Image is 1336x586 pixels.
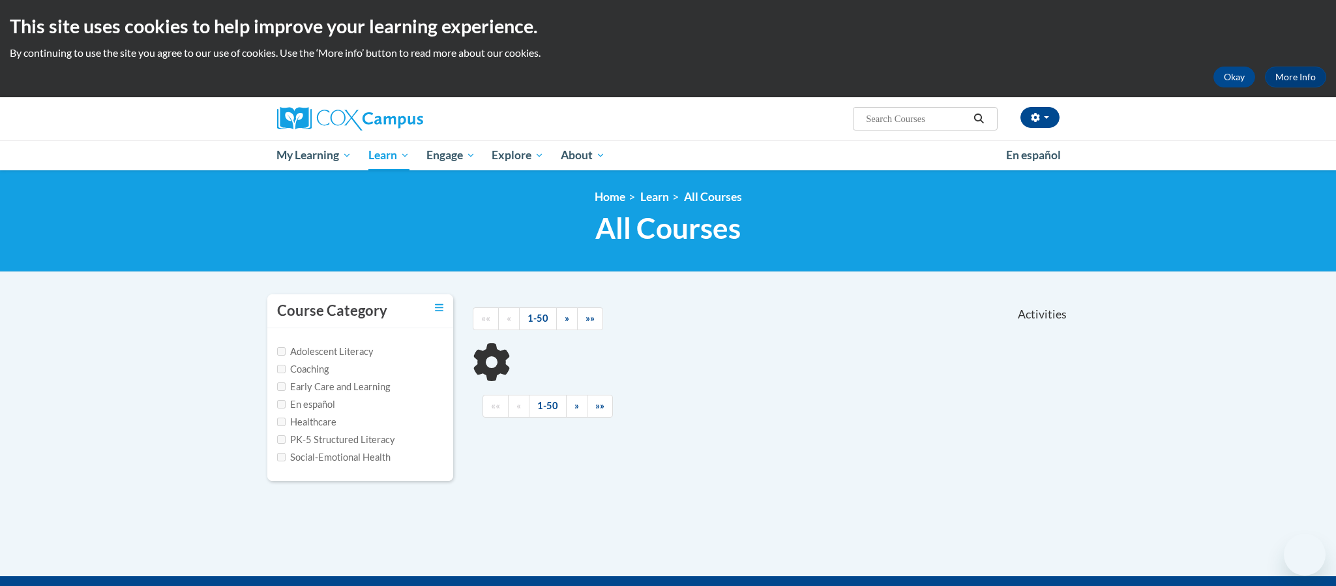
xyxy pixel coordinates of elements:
[865,111,969,127] input: Search Courses
[519,307,557,330] a: 1-50
[277,435,286,444] input: Checkbox for Options
[483,140,552,170] a: Explore
[595,211,741,245] span: All Courses
[507,313,511,324] span: «
[1006,148,1061,162] span: En español
[277,453,286,461] input: Checkbox for Options
[269,140,361,170] a: My Learning
[277,362,329,377] label: Coaching
[1265,67,1326,87] a: More Info
[277,415,336,429] label: Healthcare
[565,313,569,324] span: »
[640,190,669,204] a: Learn
[1020,107,1060,128] button: Account Settings
[595,190,625,204] a: Home
[577,307,603,330] a: End
[277,345,374,359] label: Adolescent Literacy
[473,307,499,330] a: Begining
[595,400,604,411] span: »»
[277,301,387,321] h3: Course Category
[516,400,521,411] span: «
[586,313,595,324] span: »»
[258,140,1079,170] div: Main menu
[552,140,614,170] a: About
[276,147,351,163] span: My Learning
[491,400,500,411] span: ««
[277,365,286,373] input: Checkbox for Options
[277,107,423,131] img: Cox Campus
[426,147,475,163] span: Engage
[587,395,613,418] a: End
[492,147,544,163] span: Explore
[277,418,286,426] input: Checkbox for Options
[1284,534,1326,576] iframe: Button to launch messaging window
[277,450,391,465] label: Social-Emotional Health
[561,147,605,163] span: About
[498,307,520,330] a: Previous
[360,140,418,170] a: Learn
[566,395,587,418] a: Next
[10,46,1326,60] p: By continuing to use the site you agree to our use of cookies. Use the ‘More info’ button to read...
[998,142,1069,169] a: En español
[556,307,578,330] a: Next
[368,147,409,163] span: Learn
[684,190,742,204] a: All Courses
[482,395,509,418] a: Begining
[435,301,443,315] a: Toggle collapse
[574,400,579,411] span: »
[529,395,567,418] a: 1-50
[277,107,525,131] a: Cox Campus
[1018,307,1067,322] span: Activities
[277,400,286,409] input: Checkbox for Options
[1213,67,1255,87] button: Okay
[277,380,390,394] label: Early Care and Learning
[277,397,335,412] label: En español
[277,382,286,391] input: Checkbox for Options
[969,111,988,127] button: Search
[277,433,395,447] label: PK-5 Structured Literacy
[481,313,490,324] span: ««
[418,140,484,170] a: Engage
[10,13,1326,39] h2: This site uses cookies to help improve your learning experience.
[508,395,529,418] a: Previous
[277,347,286,356] input: Checkbox for Options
